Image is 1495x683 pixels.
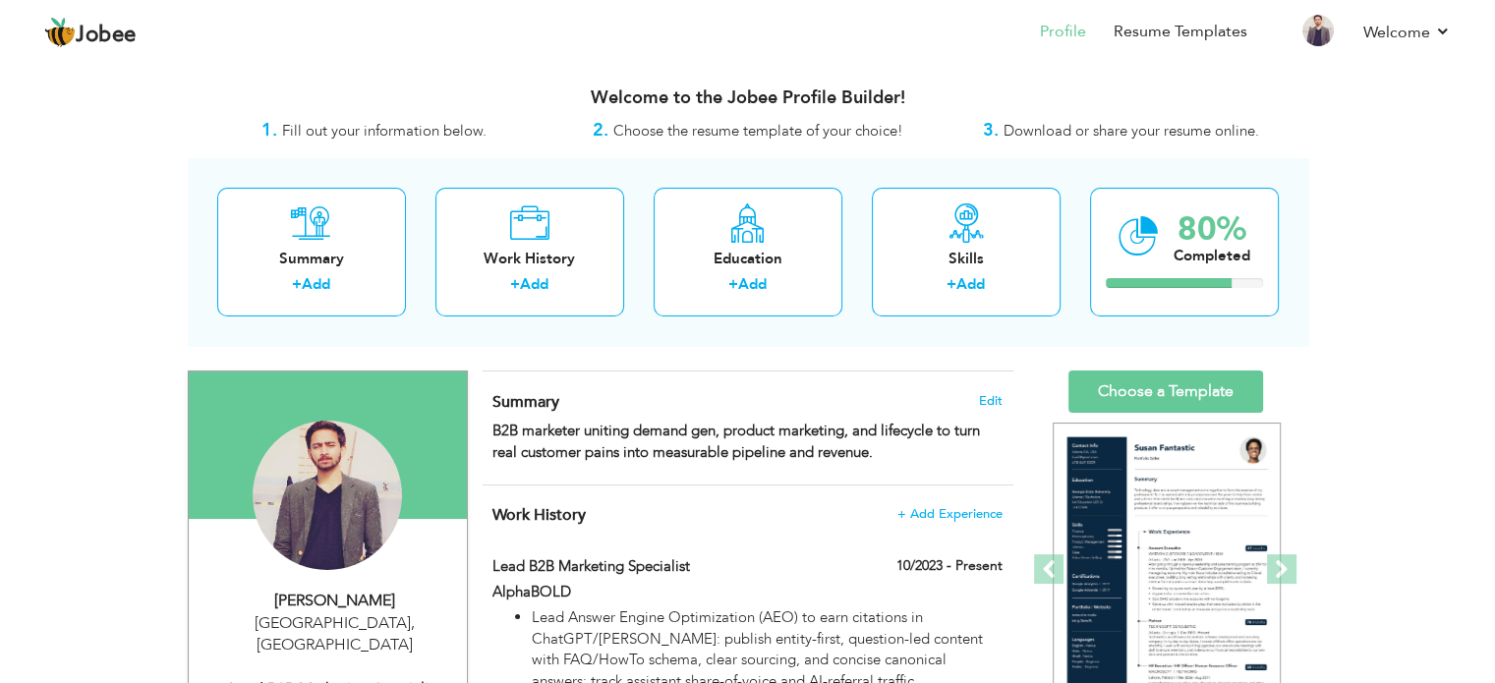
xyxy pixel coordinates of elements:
label: + [292,274,302,295]
span: Download or share your resume online. [1004,121,1259,141]
a: Add [520,274,548,294]
strong: B2B marketer uniting demand gen, product marketing, and lifecycle to turn real customer pains int... [492,421,980,461]
strong: 2. [593,118,608,142]
span: Choose the resume template of your choice! [613,121,903,141]
label: 10/2023 - Present [896,556,1003,576]
a: Jobee [44,17,137,48]
img: Syed Farham [253,421,402,570]
h3: Welcome to the Jobee Profile Builder! [188,88,1308,108]
span: Edit [979,394,1003,408]
img: jobee.io [44,17,76,48]
a: Profile [1040,21,1086,43]
a: Add [302,274,330,294]
div: Education [669,249,827,269]
a: Choose a Template [1068,370,1263,413]
a: Add [738,274,767,294]
a: Welcome [1363,21,1451,44]
h4: This helps to show the companies you have worked for. [492,505,1002,525]
span: Fill out your information below. [282,121,487,141]
a: Add [956,274,985,294]
span: Jobee [76,25,137,46]
strong: 3. [983,118,999,142]
div: Work History [451,249,608,269]
span: , [411,612,415,634]
div: [GEOGRAPHIC_DATA] [GEOGRAPHIC_DATA] [203,612,467,657]
img: Profile Img [1302,15,1334,46]
strong: 1. [261,118,277,142]
span: + Add Experience [897,507,1003,521]
label: + [728,274,738,295]
label: Lead B2B Marketing Specialist [492,556,823,577]
a: Resume Templates [1114,21,1247,43]
h4: Adding a summary is a quick and easy way to highlight your experience and interests. [492,392,1002,412]
div: [PERSON_NAME] [203,590,467,612]
div: Skills [888,249,1045,269]
label: + [510,274,520,295]
label: AlphaBOLD [492,582,823,602]
div: Summary [233,249,390,269]
span: Summary [492,391,559,413]
div: 80% [1174,213,1250,246]
span: Work History [492,504,586,526]
div: Completed [1174,246,1250,266]
label: + [947,274,956,295]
